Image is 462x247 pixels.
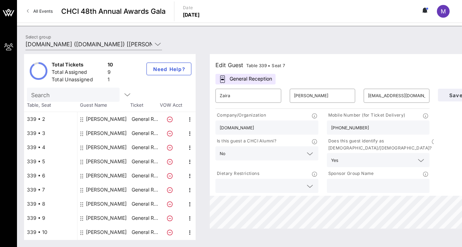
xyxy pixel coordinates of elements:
p: Company/Organization [215,112,266,119]
label: Select group [25,34,51,40]
div: Zaira Garcia [86,183,127,197]
div: 339 • 10 [24,225,77,239]
div: Total Unassigned [52,76,105,85]
span: M [441,8,446,15]
span: VOW Acct [158,102,183,109]
div: No [220,151,225,156]
div: 9 [108,69,113,77]
div: 339 • 8 [24,197,77,211]
p: Sponsor Group Name [327,170,374,177]
p: General R… [131,112,159,126]
div: Todd Schulte [86,126,127,140]
div: Juan Pachon [86,140,127,154]
span: CHCI 48th Annual Awards Gala [61,6,166,17]
a: All Events [23,6,57,17]
input: Last Name* [294,90,351,101]
p: [DATE] [183,11,200,18]
div: 339 • 5 [24,154,77,169]
p: Is this guest a CHCI Alumni? [215,137,276,145]
div: 1 [108,76,113,85]
div: Ivonne Rodriguez [86,154,127,169]
p: General R… [131,211,159,225]
input: Email* [368,90,425,101]
div: 339 • 9 [24,211,77,225]
span: Ticket [130,102,158,109]
span: Need Help? [152,66,185,72]
div: 339 • 6 [24,169,77,183]
div: Maria Angulo [86,211,127,225]
div: Yes [331,158,338,163]
p: General R… [131,154,159,169]
div: 339 • 4 [24,140,77,154]
p: General R… [131,169,159,183]
p: General R… [131,225,159,239]
div: 339 • 2 [24,112,77,126]
div: Alessandra Munoz [86,169,127,183]
button: Need Help? [146,63,191,75]
div: No [215,146,318,160]
p: General R… [131,126,159,140]
div: Total Tickets [52,61,105,70]
div: 339 • 3 [24,126,77,140]
input: First Name* [220,90,277,101]
div: 10 [108,61,113,70]
div: 339 • 7 [24,183,77,197]
div: Total Assigned [52,69,105,77]
span: All Events [33,8,53,14]
div: Edit Guest [215,60,285,70]
p: Does this guest identify as [DEMOGRAPHIC_DATA]/[DEMOGRAPHIC_DATA]? [327,137,432,152]
p: General R… [131,183,159,197]
div: Daniela Chomba [86,112,127,126]
div: Dana Chomba [86,225,127,239]
p: Mobile Number (for Ticket Delivery) [327,112,405,119]
span: Guest Name [77,102,130,109]
span: Table, Seat [24,102,77,109]
p: General R… [131,197,159,211]
p: Date [183,4,200,11]
div: Maria Praeli [86,197,127,211]
p: Dietary Restrictions [215,170,259,177]
span: Table 339 • Seat 7 [246,63,285,68]
div: Yes [327,153,430,167]
div: M [437,5,450,18]
p: General R… [131,140,159,154]
div: General Reception [215,74,276,84]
